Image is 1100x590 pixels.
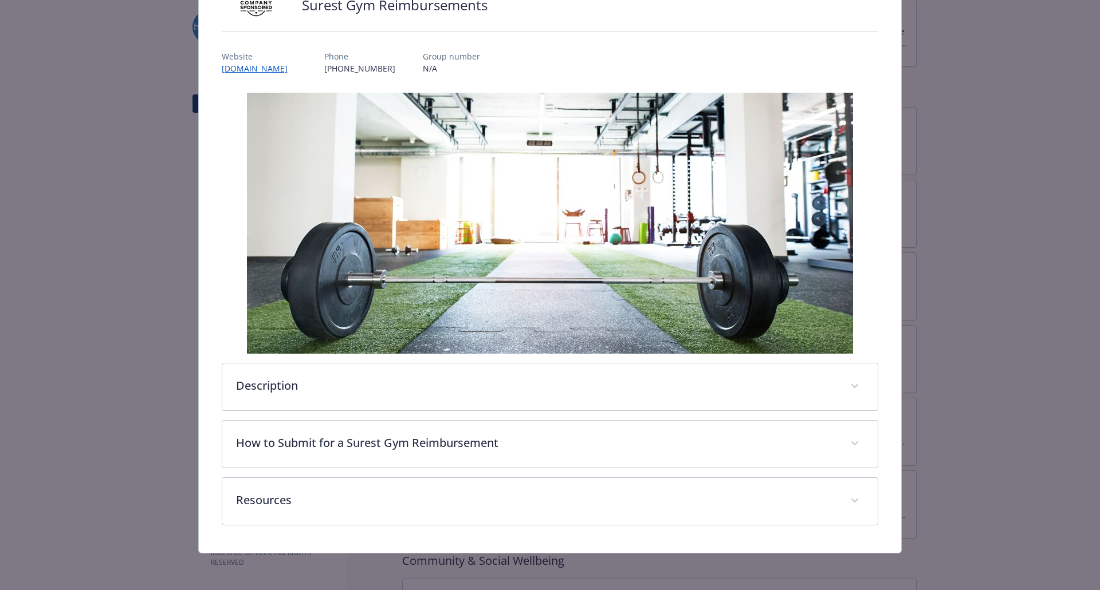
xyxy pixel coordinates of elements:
div: Resources [222,478,878,525]
p: Group number [423,50,480,62]
p: N/A [423,62,480,74]
p: How to Submit for a Surest Gym Reimbursement [236,434,837,452]
p: Website [222,50,297,62]
div: How to Submit for a Surest Gym Reimbursement [222,421,878,468]
p: Description [236,377,837,394]
p: Resources [236,492,837,509]
p: Phone [324,50,395,62]
img: banner [247,93,853,354]
div: Description [222,363,878,410]
p: [PHONE_NUMBER] [324,62,395,74]
a: [DOMAIN_NAME] [222,63,297,74]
